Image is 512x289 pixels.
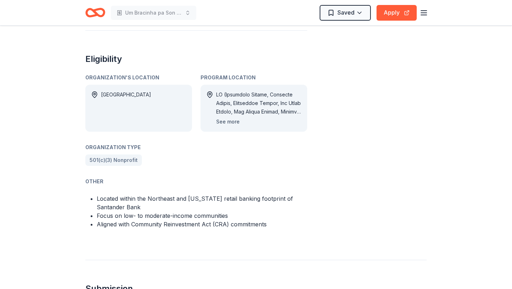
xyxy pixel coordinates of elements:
[97,220,307,228] li: Aligned with Community Reinvestment Act (CRA) commitments
[85,4,105,21] a: Home
[90,156,138,164] span: 501(c)(3) Nonprofit
[85,177,307,186] div: Other
[97,194,307,211] li: Located within the Northeast and [US_STATE] retail banking footprint of Santander Bank
[201,73,307,82] div: Program Location
[111,6,196,20] button: Um Bracinha pa Son Cent
[216,117,240,126] button: See more
[85,143,307,152] div: Organization Type
[101,90,151,126] div: [GEOGRAPHIC_DATA]
[337,8,354,17] span: Saved
[97,211,307,220] li: Focus on low- to moderate-income communities
[85,73,192,82] div: Organization's Location
[85,53,307,65] h2: Eligibility
[85,154,142,166] a: 501(c)(3) Nonprofit
[377,5,417,21] button: Apply
[320,5,371,21] button: Saved
[216,90,302,116] div: LO (Ipsumdolo Sitame, Consecte Adipis, Elitseddoe Tempor, Inc Utlab Etdolo, Mag Aliqua Enimad, Mi...
[125,9,182,17] span: Um Bracinha pa Son Cent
